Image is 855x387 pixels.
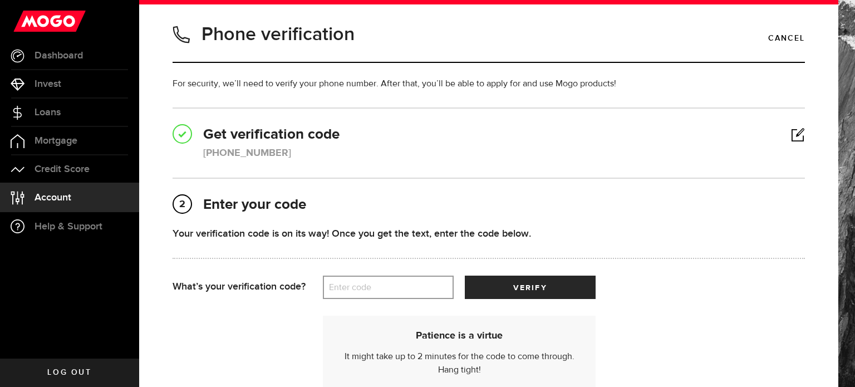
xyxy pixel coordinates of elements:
h2: Get verification code [173,125,805,145]
p: For security, we’ll need to verify your phone number. After that, you’ll be able to apply for and... [173,77,805,91]
div: Your verification code is on its way! Once you get the text, enter the code below. [173,226,805,241]
h1: Phone verification [202,20,355,49]
span: Invest [35,79,61,89]
span: Dashboard [35,51,83,61]
span: verify [513,284,547,292]
h6: Patience is a virtue [337,330,582,342]
a: Cancel [768,29,805,48]
label: Enter code [323,276,454,299]
span: Credit Score [35,164,90,174]
span: 2 [174,195,191,213]
span: Help & Support [35,222,102,232]
div: [PHONE_NUMBER] [203,146,291,161]
h2: Enter your code [173,195,805,215]
div: What’s your verification code? [173,276,323,299]
span: Loans [35,107,61,117]
span: Mortgage [35,136,77,146]
span: Account [35,193,71,203]
div: It might take up to 2 minutes for the code to come through. Hang tight! [337,330,582,377]
span: Log out [47,369,91,376]
button: verify [465,276,596,299]
button: Open LiveChat chat widget [9,4,42,38]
